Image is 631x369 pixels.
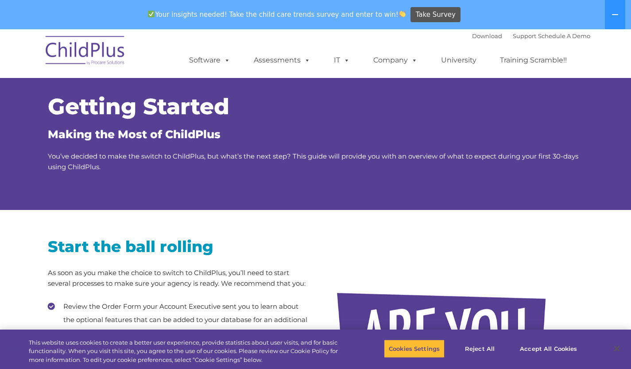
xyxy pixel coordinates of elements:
span: Getting Started [48,93,229,120]
button: Accept All Cookies [515,339,582,358]
img: ✅ [148,11,155,17]
img: 👏 [399,11,406,17]
a: Support [513,32,536,39]
span: Your insights needed! Take the child care trends survey and enter to win! [144,6,410,23]
button: Reject All [452,339,507,358]
a: University [432,51,485,69]
button: Close [607,339,627,358]
a: IT [325,51,359,69]
img: ChildPlus by Procare Solutions [41,30,130,74]
a: Download [472,32,502,39]
a: Take Survey [410,7,461,23]
div: This website uses cookies to create a better user experience, provide statistics about user visit... [29,338,347,365]
a: Assessments [245,51,319,69]
h2: Start the ball rolling [48,237,309,256]
span: You’ve decided to make the switch to ChildPlus, but what’s the next step? This guide will provide... [48,152,578,171]
font: | [472,32,590,39]
a: Company [364,51,426,69]
span: Take Survey [416,7,456,23]
button: Cookies Settings [384,339,445,358]
a: Software [180,51,239,69]
span: Making the Most of ChildPlus [48,128,221,141]
p: As soon as you make the choice to switch to ChildPlus, you’ll need to start several processes to ... [48,268,309,289]
a: Schedule A Demo [538,32,590,39]
a: Training Scramble!! [491,51,576,69]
